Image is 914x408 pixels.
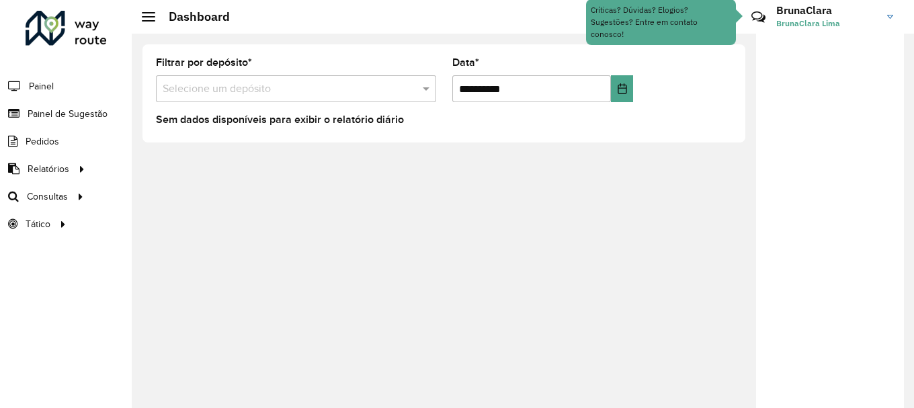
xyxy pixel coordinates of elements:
span: Relatórios [28,162,69,176]
span: Tático [26,217,50,231]
span: Consultas [27,190,68,204]
span: BrunaClara Lima [776,17,877,30]
span: Pedidos [26,134,59,149]
span: Painel [29,79,54,93]
h2: Dashboard [155,9,230,24]
a: Contato Rápido [744,3,773,32]
label: Filtrar por depósito [156,54,252,71]
button: Choose Date [611,75,633,102]
label: Data [452,54,479,71]
label: Sem dados disponíveis para exibir o relatório diário [156,112,404,128]
span: Painel de Sugestão [28,107,108,121]
h3: BrunaClara [776,4,877,17]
